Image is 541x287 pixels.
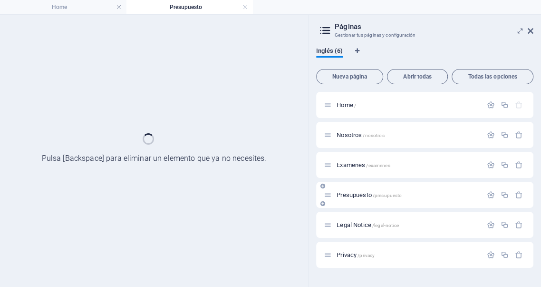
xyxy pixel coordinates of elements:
div: Eliminar [515,161,523,169]
div: Configuración [487,131,495,139]
span: /presupuesto [373,193,402,198]
div: Presupuesto/presupuesto [334,192,482,198]
span: /examenes [366,163,390,168]
span: /nosotros [363,133,384,138]
h2: Páginas [335,22,533,31]
span: Todas las opciones [456,74,529,79]
div: Duplicar [501,221,509,229]
div: Duplicar [501,251,509,259]
div: Configuración [487,161,495,169]
div: Eliminar [515,131,523,139]
div: Nosotros/nosotros [334,132,482,138]
div: Pestañas de idiomas [316,47,533,65]
span: Abrir todas [391,74,444,79]
div: Duplicar [501,131,509,139]
button: Abrir todas [387,69,448,84]
button: Nueva página [316,69,383,84]
span: Haz clic para abrir la página [337,101,356,109]
h3: Gestionar tus páginas y configuración [335,31,514,40]
div: Duplicar [501,161,509,169]
div: Privacy/privacy [334,252,482,258]
span: Nueva página [320,74,379,79]
span: Haz clic para abrir la página [337,191,402,198]
h4: Presupuesto [126,2,253,12]
div: Eliminar [515,251,523,259]
div: Eliminar [515,191,523,199]
span: Haz clic para abrir la página [337,131,384,139]
span: /legal-notice [372,223,399,228]
div: Legal Notice/legal-notice [334,222,482,228]
span: /privacy [357,253,375,258]
div: Configuración [487,251,495,259]
div: La página principal no puede eliminarse [515,101,523,109]
span: Inglés (6) [316,45,343,59]
div: Duplicar [501,101,509,109]
button: Todas las opciones [452,69,533,84]
span: / [354,103,356,108]
div: Home/ [334,102,482,108]
span: Haz clic para abrir la página [337,221,398,228]
div: Configuración [487,221,495,229]
div: Eliminar [515,221,523,229]
div: Duplicar [501,191,509,199]
div: Examenes/examenes [334,162,482,168]
div: Configuración [487,191,495,199]
div: Configuración [487,101,495,109]
span: Haz clic para abrir la página [337,251,375,258]
span: Haz clic para abrir la página [337,161,390,168]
